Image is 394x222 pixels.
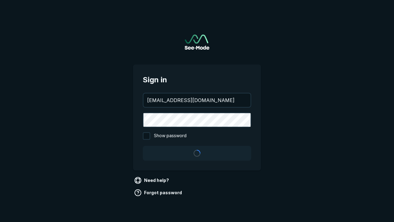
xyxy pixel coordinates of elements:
img: See-Mode Logo [185,35,209,50]
span: Sign in [143,74,251,85]
span: Show password [154,132,187,140]
a: Need help? [133,175,171,185]
a: Go to sign in [185,35,209,50]
input: your@email.com [143,93,251,107]
a: Forgot password [133,188,184,198]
